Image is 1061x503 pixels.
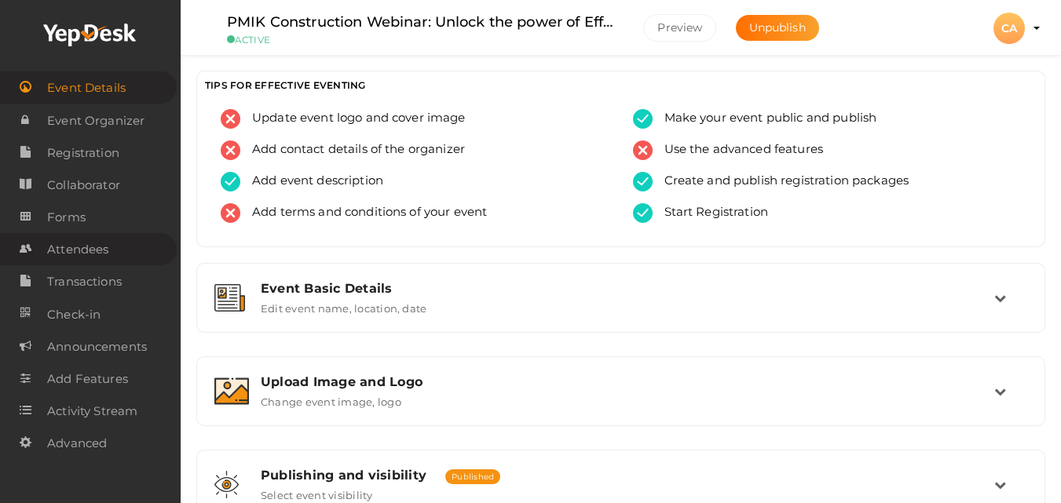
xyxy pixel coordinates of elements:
span: Collaborator [47,169,120,201]
span: Attendees [47,234,108,265]
img: tick-success.svg [633,109,653,129]
profile-pic: CA [993,21,1025,35]
span: Add contact details of the organizer [240,140,465,160]
div: Event Basic Details [261,281,994,296]
button: Preview [643,14,716,42]
div: CA [993,13,1025,44]
span: Transactions [47,266,122,297]
button: Unpublish [736,15,819,41]
h3: TIPS FOR EFFECTIVE EVENTING [205,79,1037,91]
label: Select event visibility [261,483,373,501]
span: Forms [47,202,86,233]
span: Event Organizer [47,105,145,137]
span: Use the advanced features [653,140,824,160]
button: CA [989,12,1030,45]
span: Publishing and visibility [261,468,426,483]
img: tick-success.svg [633,203,653,223]
img: tick-success.svg [221,172,240,191]
label: PMIK Construction Webinar: Unlock the power of Effective Communication in Construction Projects [227,11,620,34]
span: Create and publish registration packages [653,172,909,191]
span: Check-in [47,299,101,330]
span: Published [445,469,500,484]
span: Add event description [240,172,383,191]
span: Add terms and conditions of your event [240,203,487,223]
span: Registration [47,137,119,169]
img: error.svg [221,203,240,223]
span: Advanced [47,428,107,459]
img: shared-vision.svg [214,471,239,498]
img: tick-success.svg [633,172,653,191]
span: Add Features [47,363,128,395]
img: error.svg [633,140,653,160]
span: Make your event public and publish [653,109,877,129]
span: Start Registration [653,203,769,223]
span: Announcements [47,331,147,363]
a: Event Basic Details Edit event name, location, date [205,303,1037,318]
a: Upload Image and Logo Change event image, logo [205,396,1037,411]
img: error.svg [221,109,240,129]
img: image.svg [214,377,249,405]
small: ACTIVE [227,34,620,46]
label: Edit event name, location, date [261,296,426,315]
img: event-details.svg [214,284,245,312]
span: Update event logo and cover image [240,109,466,129]
label: Change event image, logo [261,389,401,408]
div: Upload Image and Logo [261,374,994,389]
span: Activity Stream [47,395,137,427]
span: Unpublish [749,20,806,35]
img: error.svg [221,140,240,160]
span: Event Details [47,72,126,104]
